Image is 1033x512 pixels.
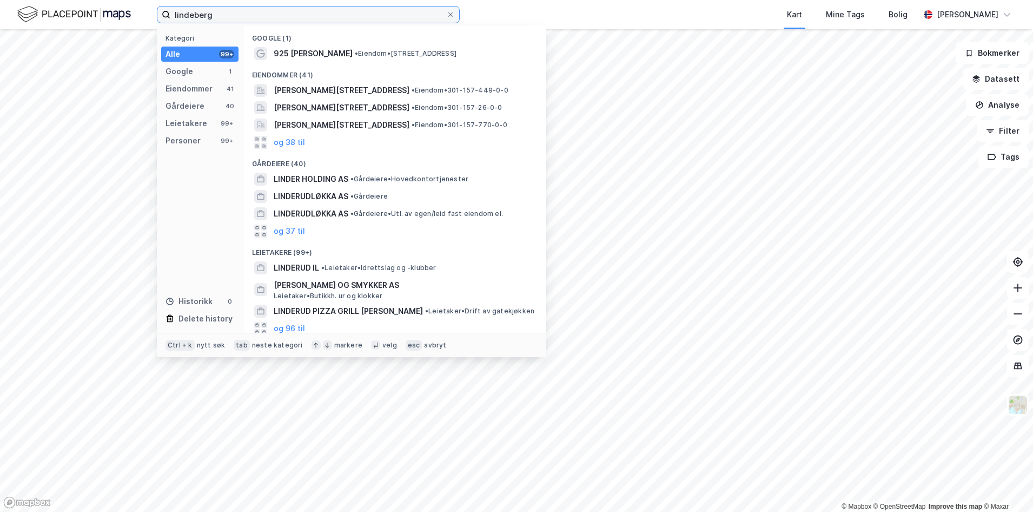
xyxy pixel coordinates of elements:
[350,209,354,218] span: •
[929,503,982,510] a: Improve this map
[412,121,415,129] span: •
[165,34,239,42] div: Kategori
[165,134,201,147] div: Personer
[274,173,348,186] span: LINDER HOLDING AS
[321,264,436,272] span: Leietaker • Idrettslag og -klubber
[274,101,409,114] span: [PERSON_NAME][STREET_ADDRESS]
[165,100,204,113] div: Gårdeiere
[274,190,348,203] span: LINDERUDLØKKA AS
[170,6,446,23] input: Søk på adresse, matrikkel, gårdeiere, leietakere eller personer
[165,295,213,308] div: Historikk
[165,65,193,78] div: Google
[334,341,362,350] div: markere
[219,136,234,145] div: 99+
[178,312,233,325] div: Delete history
[274,305,423,318] span: LINDERUD PIZZA GRILL [PERSON_NAME]
[274,279,533,292] span: [PERSON_NAME] OG SMYKKER AS
[350,192,354,200] span: •
[412,86,508,95] span: Eiendom • 301-157-449-0-0
[412,86,415,94] span: •
[274,225,305,238] button: og 37 til
[412,103,502,112] span: Eiendom • 301-157-26-0-0
[274,119,409,132] span: [PERSON_NAME][STREET_ADDRESS]
[1008,395,1028,415] img: Z
[165,48,180,61] div: Alle
[243,151,546,170] div: Gårdeiere (40)
[165,117,207,130] div: Leietakere
[165,82,213,95] div: Eiendommer
[956,42,1029,64] button: Bokmerker
[963,68,1029,90] button: Datasett
[873,503,926,510] a: OpenStreetMap
[17,5,131,24] img: logo.f888ab2527a4732fd821a326f86c7f29.svg
[3,496,51,509] a: Mapbox homepage
[425,307,534,316] span: Leietaker • Drift av gatekjøkken
[966,94,1029,116] button: Analyse
[842,503,871,510] a: Mapbox
[274,261,319,274] span: LINDERUD IL
[234,340,250,351] div: tab
[165,340,195,351] div: Ctrl + k
[425,307,428,315] span: •
[978,146,1029,168] button: Tags
[412,121,507,129] span: Eiendom • 301-157-770-0-0
[355,49,358,57] span: •
[252,341,303,350] div: neste kategori
[197,341,226,350] div: nytt søk
[226,297,234,306] div: 0
[787,8,802,21] div: Kart
[226,102,234,110] div: 40
[321,264,325,272] span: •
[274,136,305,149] button: og 38 til
[424,341,446,350] div: avbryt
[219,50,234,58] div: 99+
[274,207,348,220] span: LINDERUDLØKKA AS
[243,25,546,45] div: Google (1)
[350,192,388,201] span: Gårdeiere
[274,84,409,97] span: [PERSON_NAME][STREET_ADDRESS]
[243,62,546,82] div: Eiendommer (41)
[382,341,397,350] div: velg
[274,292,382,300] span: Leietaker • Butikkh. ur og klokker
[355,49,456,58] span: Eiendom • [STREET_ADDRESS]
[226,67,234,76] div: 1
[274,47,353,60] span: 925 [PERSON_NAME]
[889,8,908,21] div: Bolig
[937,8,998,21] div: [PERSON_NAME]
[243,240,546,259] div: Leietakere (99+)
[274,322,305,335] button: og 96 til
[979,460,1033,512] iframe: Chat Widget
[219,119,234,128] div: 99+
[350,175,468,183] span: Gårdeiere • Hovedkontortjenester
[226,84,234,93] div: 41
[412,103,415,111] span: •
[977,120,1029,142] button: Filter
[826,8,865,21] div: Mine Tags
[350,175,354,183] span: •
[406,340,422,351] div: esc
[350,209,503,218] span: Gårdeiere • Utl. av egen/leid fast eiendom el.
